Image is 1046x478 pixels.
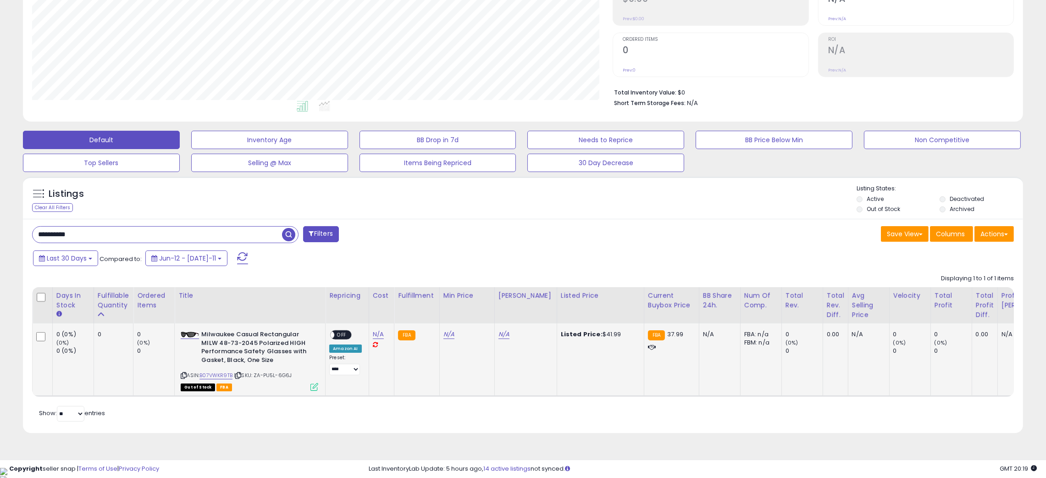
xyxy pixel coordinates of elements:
[864,131,1021,149] button: Non Competitive
[360,154,516,172] button: Items Being Repriced
[623,45,808,57] h2: 0
[329,355,361,375] div: Preset:
[33,250,98,266] button: Last 30 Days
[614,89,676,96] b: Total Inventory Value:
[39,409,105,417] span: Show: entries
[191,154,348,172] button: Selling @ Max
[1000,464,1037,473] span: 2025-08-11 20:19 GMT
[56,291,90,310] div: Days In Stock
[828,16,846,22] small: Prev: N/A
[687,99,698,107] span: N/A
[303,226,339,242] button: Filters
[137,339,150,346] small: (0%)
[78,464,117,473] a: Terms of Use
[614,99,686,107] b: Short Term Storage Fees:
[648,291,695,310] div: Current Buybox Price
[623,16,644,22] small: Prev: $0.00
[398,291,435,300] div: Fulfillment
[181,332,199,338] img: 21UkfWZZFeL._SL40_.jpg
[893,347,930,355] div: 0
[56,347,94,355] div: 0 (0%)
[976,291,994,320] div: Total Profit Diff.
[216,384,232,391] span: FBA
[498,291,553,300] div: [PERSON_NAME]
[329,291,365,300] div: Repricing
[483,464,531,473] a: 14 active listings
[703,330,733,339] div: N/A
[828,37,1013,42] span: ROI
[201,330,313,367] b: Milwaukee Casual Rectangular MILW 48-73-2045 Polarized HIGH Performance Safety Glasses with Gaske...
[443,330,454,339] a: N/A
[648,330,665,340] small: FBA
[893,330,930,339] div: 0
[744,330,775,339] div: FBA: n/a
[623,67,636,73] small: Prev: 0
[47,254,87,263] span: Last 30 Days
[32,203,73,212] div: Clear All Filters
[329,345,361,353] div: Amazon AI
[181,384,215,391] span: All listings that are currently out of stock and unavailable for purchase on Amazon
[941,274,1014,283] div: Displaying 1 to 1 of 1 items
[936,229,965,239] span: Columns
[56,330,94,339] div: 0 (0%)
[360,131,516,149] button: BB Drop in 7d
[786,330,823,339] div: 0
[976,330,991,339] div: 0.00
[893,339,906,346] small: (0%)
[935,339,947,346] small: (0%)
[181,330,318,390] div: ASIN:
[23,131,180,149] button: Default
[935,291,968,310] div: Total Profit
[786,347,823,355] div: 0
[527,131,684,149] button: Needs to Reprice
[56,339,69,346] small: (0%)
[98,330,126,339] div: 0
[137,291,171,310] div: Ordered Items
[857,184,1023,193] p: Listing States:
[56,310,62,318] small: Days In Stock.
[234,372,292,379] span: | SKU: ZA-PU5L-6G6J
[667,330,683,339] span: 37.99
[100,255,142,263] span: Compared to:
[23,154,180,172] button: Top Sellers
[137,330,174,339] div: 0
[119,464,159,473] a: Privacy Policy
[696,131,852,149] button: BB Price Below Min
[49,188,84,200] h5: Listings
[561,330,637,339] div: $41.99
[828,67,846,73] small: Prev: N/A
[703,291,736,310] div: BB Share 24h.
[498,330,509,339] a: N/A
[561,291,640,300] div: Listed Price
[852,330,882,339] div: N/A
[373,291,391,300] div: Cost
[827,291,844,320] div: Total Rev. Diff.
[623,37,808,42] span: Ordered Items
[614,86,1007,97] li: $0
[893,291,927,300] div: Velocity
[159,254,216,263] span: Jun-12 - [DATE]-11
[178,291,321,300] div: Title
[974,226,1014,242] button: Actions
[950,205,974,213] label: Archived
[935,347,972,355] div: 0
[930,226,973,242] button: Columns
[398,330,415,340] small: FBA
[950,195,984,203] label: Deactivated
[335,331,349,339] span: OFF
[786,291,819,310] div: Total Rev.
[527,154,684,172] button: 30 Day Decrease
[744,291,778,310] div: Num of Comp.
[561,330,603,339] b: Listed Price:
[744,339,775,347] div: FBM: n/a
[881,226,929,242] button: Save View
[786,339,798,346] small: (0%)
[828,45,1013,57] h2: N/A
[98,291,129,310] div: Fulfillable Quantity
[9,464,43,473] strong: Copyright
[145,250,227,266] button: Jun-12 - [DATE]-11
[867,205,900,213] label: Out of Stock
[827,330,841,339] div: 0.00
[852,291,886,320] div: Avg Selling Price
[191,131,348,149] button: Inventory Age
